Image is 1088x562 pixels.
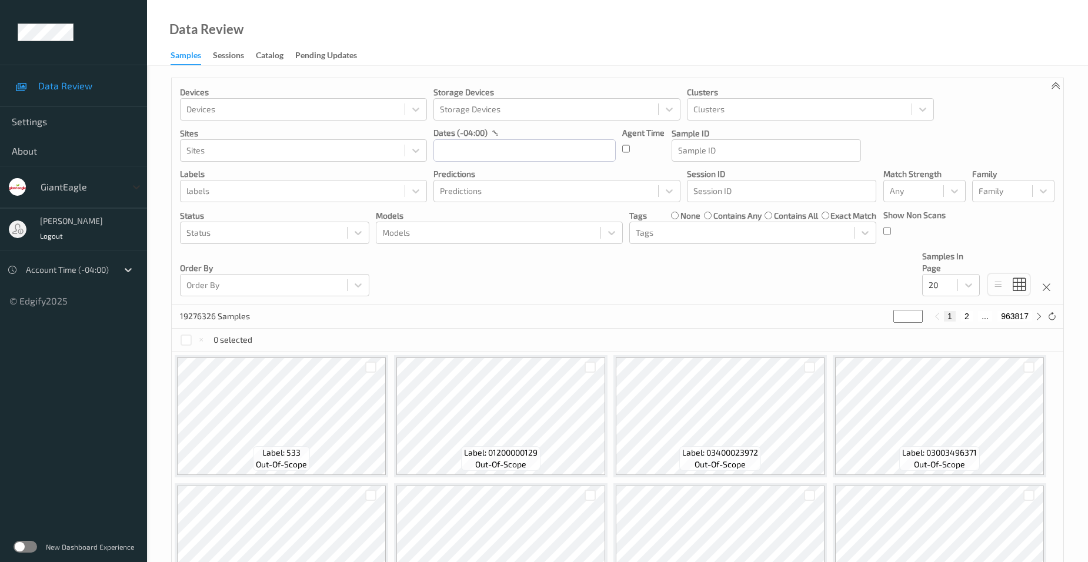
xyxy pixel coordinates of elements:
p: Storage Devices [433,86,680,98]
span: Label: 03400023972 [682,447,758,459]
span: out-of-scope [256,459,307,470]
label: exact match [830,210,876,222]
p: Status [180,210,369,222]
p: Samples In Page [922,250,980,274]
a: Sessions [213,48,256,64]
p: Order By [180,262,369,274]
div: Data Review [169,24,243,35]
p: labels [180,168,427,180]
button: ... [978,311,992,322]
p: Session ID [687,168,876,180]
span: Label: 01200000129 [464,447,538,459]
div: Samples [171,49,201,65]
span: out-of-scope [475,459,526,470]
button: 2 [961,311,973,322]
a: Catalog [256,48,295,64]
span: out-of-scope [695,459,746,470]
div: Catalog [256,49,283,64]
label: none [680,210,700,222]
button: 963817 [997,311,1032,322]
a: Pending Updates [295,48,369,64]
div: Sessions [213,49,244,64]
p: Show Non Scans [883,209,946,221]
p: Tags [629,210,647,222]
a: Samples [171,48,213,65]
button: 1 [944,311,956,322]
p: Sample ID [672,128,861,139]
p: Agent Time [622,127,665,139]
label: contains any [713,210,762,222]
p: dates (-04:00) [433,127,488,139]
div: Pending Updates [295,49,357,64]
p: Predictions [433,168,680,180]
p: Devices [180,86,427,98]
p: 0 selected [213,334,252,346]
span: Label: 533 [262,447,301,459]
span: Label: 03003496371 [902,447,977,459]
label: contains all [774,210,818,222]
p: Models [376,210,623,222]
p: 19276326 Samples [180,310,268,322]
span: out-of-scope [914,459,965,470]
p: Sites [180,128,427,139]
p: Family [972,168,1054,180]
p: Match Strength [883,168,966,180]
p: Clusters [687,86,934,98]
